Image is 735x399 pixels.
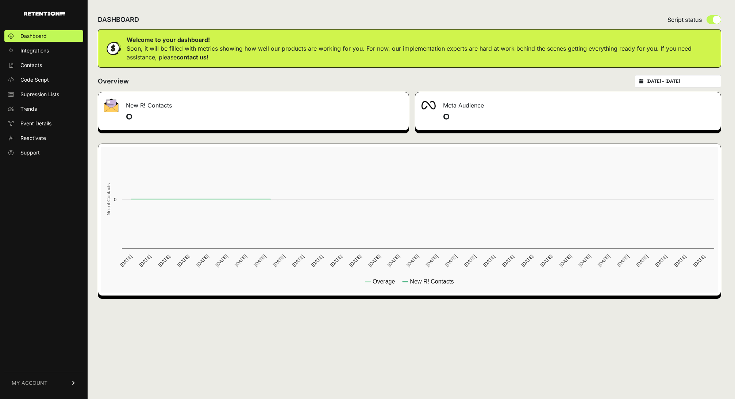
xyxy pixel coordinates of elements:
strong: Welcome to your dashboard! [127,36,210,43]
span: Contacts [20,62,42,69]
div: New R! Contacts [98,92,409,114]
span: Code Script [20,76,49,83]
text: [DATE] [386,254,401,268]
a: Event Details [4,118,83,129]
a: contact us! [177,54,208,61]
text: [DATE] [272,254,286,268]
img: fa-envelope-19ae18322b30453b285274b1b8af3d052b27d846a4fbe8435d1a52b978f639a2.png [104,98,119,112]
a: Contacts [4,59,83,71]
h2: Overview [98,76,129,86]
text: [DATE] [157,254,172,268]
text: 0 [114,197,116,202]
h4: 0 [126,111,403,123]
span: Integrations [20,47,49,54]
text: [DATE] [539,254,554,268]
text: [DATE] [329,254,343,268]
a: Support [4,147,83,159]
text: [DATE] [234,254,248,268]
text: [DATE] [692,254,707,268]
a: Reactivate [4,132,83,144]
span: Reactivate [20,134,46,142]
img: fa-meta-2f981b61bb99beabf952f7030308934f19ce035c18b003e963880cc3fabeebb7.png [421,101,436,110]
a: Code Script [4,74,83,86]
text: [DATE] [673,254,687,268]
a: Integrations [4,45,83,56]
text: [DATE] [501,254,515,268]
h2: DASHBOARD [98,15,139,25]
div: Meta Audience [415,92,721,114]
img: dollar-coin-05c43ed7efb7bc0c12610022525b4bbbb207c7efeef5aecc26f025e68dcafac9.png [104,39,122,58]
text: [DATE] [616,254,630,268]
text: [DATE] [597,254,611,268]
text: [DATE] [215,254,229,268]
span: MY ACCOUNT [12,379,47,387]
a: Supression Lists [4,89,83,100]
text: [DATE] [310,254,324,268]
span: Trends [20,105,37,113]
text: [DATE] [654,254,668,268]
text: [DATE] [635,254,649,268]
text: [DATE] [405,254,420,268]
text: [DATE] [578,254,592,268]
text: [DATE] [367,254,382,268]
text: [DATE] [348,254,362,268]
text: [DATE] [444,254,458,268]
text: [DATE] [138,254,152,268]
img: Retention.com [24,12,65,16]
text: [DATE] [176,254,191,268]
h4: 0 [443,111,715,123]
text: [DATE] [195,254,209,268]
a: MY ACCOUNT [4,372,83,394]
text: [DATE] [463,254,477,268]
text: Overage [373,278,395,285]
span: Event Details [20,120,51,127]
span: Script status [667,15,702,24]
span: Support [20,149,40,156]
a: Dashboard [4,30,83,42]
text: [DATE] [482,254,496,268]
text: [DATE] [291,254,305,268]
span: Supression Lists [20,91,59,98]
span: Dashboard [20,32,47,40]
text: No. of Contacts [106,183,111,215]
text: [DATE] [520,254,534,268]
p: Soon, it will be filled with metrics showing how well our products are working for you. For now, ... [127,44,715,62]
text: [DATE] [425,254,439,268]
a: Trends [4,103,83,115]
text: [DATE] [119,254,133,268]
text: [DATE] [253,254,267,268]
text: New R! Contacts [410,278,454,285]
text: [DATE] [558,254,573,268]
